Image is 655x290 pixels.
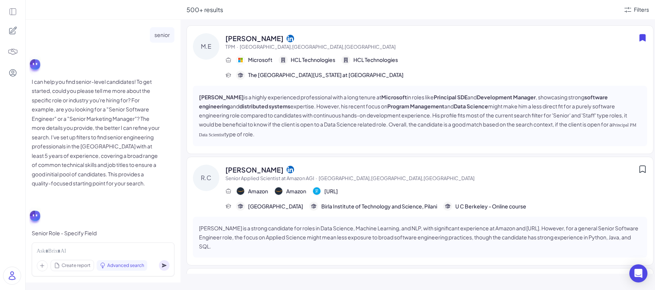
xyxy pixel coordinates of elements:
[199,122,637,137] code: Principal PM Data Scientist
[381,94,407,100] strong: Microsoft
[240,44,396,50] span: [GEOGRAPHIC_DATA],[GEOGRAPHIC_DATA],[GEOGRAPHIC_DATA]
[237,44,238,50] span: ·
[193,33,219,60] div: M.E
[454,103,488,110] strong: Data Science
[248,202,303,210] span: [GEOGRAPHIC_DATA]
[248,56,273,64] span: Microsoft
[629,264,647,282] div: Open Intercom Messenger
[324,187,338,195] span: [URL]
[225,33,284,43] span: [PERSON_NAME]
[313,187,321,195] img: 公司logo
[154,30,170,40] p: senior
[237,187,244,195] img: 公司logo
[477,94,536,100] strong: Development Manager
[199,224,641,251] p: [PERSON_NAME] is a strong candidate for roles in Data Science, Machine Learning, and NLP, with si...
[434,94,467,100] strong: Principal SDE
[225,165,284,175] span: [PERSON_NAME]
[353,56,398,64] span: HCL Technologies
[286,187,306,195] span: Amazon
[3,267,21,284] img: user_logo.png
[199,94,244,100] strong: [PERSON_NAME]
[199,93,641,139] p: is a highly experienced professional with a long tenure at in roles like and , showcasing strong ...
[316,175,317,181] span: ·
[239,103,290,110] strong: distributed systems
[387,103,444,110] strong: Program Management
[199,94,608,110] strong: software engineering
[225,175,314,181] span: Senior Applied Scientist at Amazon AGI
[32,77,160,188] p: I can help you find senior-level candidates! To get started, could you please tell me more about ...
[186,6,223,14] span: 500+ results
[248,187,268,195] span: Amazon
[634,6,649,14] div: Filters
[62,262,91,269] span: Create report
[107,262,144,269] span: Advanced search
[237,56,244,64] img: 公司logo
[8,46,18,57] img: 4blF7nbYMBMHBwcHBwcHBwcHBwcHBwcHB4es+Bd0DLy0SdzEZwAAAABJRU5ErkJggg==
[248,71,404,79] span: The [GEOGRAPHIC_DATA][US_STATE] at [GEOGRAPHIC_DATA]
[225,44,235,50] span: TPM
[32,228,97,238] p: Senior Role - Specify Field
[275,187,282,195] img: 公司logo
[455,202,526,210] span: U C Berkeley - Online course
[193,165,219,191] div: R.C
[321,202,437,210] span: Birla Institute of Technology and Science, Pilani
[291,56,335,64] span: HCL Technologies
[319,175,475,181] span: [GEOGRAPHIC_DATA],[GEOGRAPHIC_DATA],[GEOGRAPHIC_DATA]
